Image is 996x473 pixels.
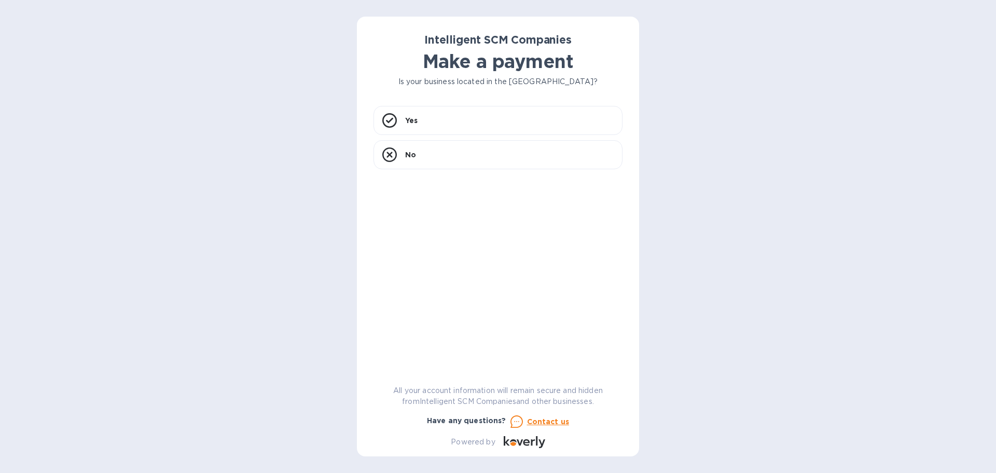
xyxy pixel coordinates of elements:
b: Intelligent SCM Companies [424,33,572,46]
b: Have any questions? [427,416,506,425]
h1: Make a payment [374,50,622,72]
p: No [405,150,416,160]
u: Contact us [527,417,570,426]
p: Is your business located in the [GEOGRAPHIC_DATA]? [374,76,622,87]
p: All your account information will remain secure and hidden from Intelligent SCM Companies and oth... [374,385,622,407]
p: Yes [405,115,418,126]
p: Powered by [451,437,495,448]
